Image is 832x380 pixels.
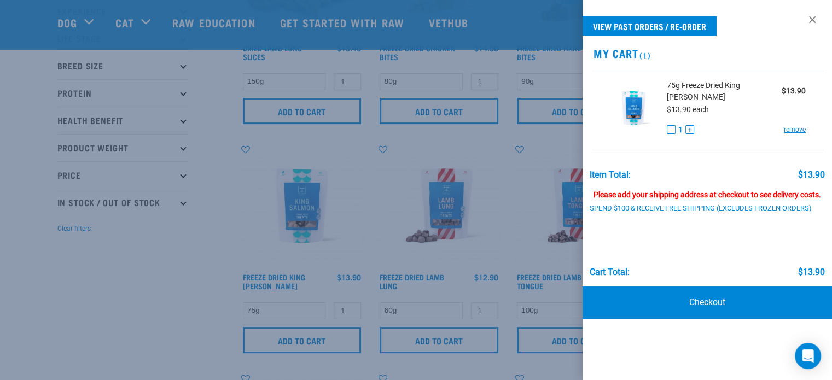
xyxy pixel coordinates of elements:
span: 75g Freeze Dried King [PERSON_NAME] [667,80,782,103]
span: 1 [678,124,683,136]
div: Spend $100 & Receive Free Shipping (Excludes Frozen Orders) [590,204,825,213]
span: (1) [638,53,650,57]
div: Open Intercom Messenger [795,343,821,369]
span: $13.90 each [667,105,709,114]
button: - [667,125,676,134]
a: remove [784,125,806,135]
a: View past orders / re-order [583,16,717,36]
h2: My Cart [583,47,832,60]
div: $13.90 [798,170,824,180]
div: Item Total: [590,170,631,180]
img: Freeze Dried King Salmon [609,80,659,136]
div: Please add your shipping address at checkout to see delivery costs. [590,180,824,200]
a: Checkout [583,286,832,319]
div: $13.90 [798,267,824,277]
button: + [685,125,694,134]
strong: $13.90 [782,86,806,95]
div: Cart total: [590,267,630,277]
